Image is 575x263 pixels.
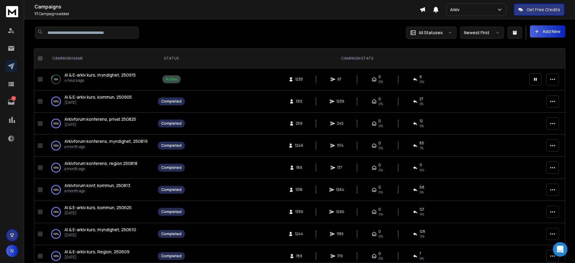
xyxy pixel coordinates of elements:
span: 0 [378,185,381,190]
span: 128 [420,229,425,234]
p: a month ago [64,144,148,149]
p: 100 % [53,143,59,149]
button: Get Free Credits [514,4,564,16]
span: 85 [420,141,424,146]
span: 1318 [296,187,302,192]
span: 0% [378,256,383,261]
span: 245 [337,121,344,126]
span: 1312 [296,99,302,104]
span: 1244 [295,232,303,236]
span: 17 [34,11,38,16]
span: 11 [420,163,422,168]
td: 16%AI & E-arkiv kurs, myndighet, 2509154 hours ago [45,68,154,90]
td: 100%Arkivforum konf, kommun, 250813a month ago [45,179,154,201]
td: 100%Arkivforum konferens, privat 250825[DATE] [45,113,154,135]
a: AI & E-arkiv kurs, kommun, 250625 [64,205,132,211]
td: 100%AI & E-arkiv kurs, myndighet, 250610[DATE] [45,223,154,245]
p: [DATE] [64,211,132,215]
span: 1290 [336,209,344,214]
button: N [6,245,18,257]
span: 0% [378,212,383,217]
a: Arkivforum konferens, myndighet, 250819 [64,138,148,144]
span: 1233 [295,77,303,82]
td: 100%Arkivforum konferens, region 250818a month ago [45,157,154,179]
span: 1239 [336,99,344,104]
p: 4 hours ago [64,78,136,83]
span: 12 [420,119,423,123]
span: 0 [378,141,381,146]
span: 179 [337,254,343,258]
td: 100%AI & E-arkiv kurs, kommun, 250905[DATE] [45,90,154,113]
span: 5 % [420,123,424,128]
a: AI & E-arkiv kurs, Region, 250609 [64,249,129,255]
div: Open Intercom Messenger [553,242,567,257]
span: 0 [378,97,381,101]
div: Active [166,77,177,82]
span: 1264 [336,187,344,192]
a: AI & E-arkiv kurs, kommun, 250905 [64,94,132,100]
span: 68 [420,185,424,190]
h1: Campaigns [34,3,420,10]
th: STATUS [154,49,188,68]
span: 0 [378,163,381,168]
span: 1249 [295,143,303,148]
a: AI & E-arkiv kurs, myndighet, 250610 [64,227,136,233]
a: Arkivforum konferens, privat 250825 [64,116,136,122]
a: Arkivforum konferens, region 250818 [64,160,137,166]
span: 0 [378,251,381,256]
span: 0 [378,74,381,79]
td: 100%AI & E-arkiv kurs, kommun, 250625[DATE] [45,201,154,223]
span: 6 [420,74,422,79]
span: 97 [337,77,343,82]
button: Newest First [460,27,504,39]
p: 16 % [54,76,58,82]
span: 0 [378,207,381,212]
span: 0% [378,234,383,239]
p: 100 % [53,209,59,215]
a: AI & E-arkiv kurs, myndighet, 250915 [64,72,136,78]
span: 6 % [420,168,424,173]
span: 1339 [295,209,303,214]
th: CAMPAIGN STATS [188,49,526,68]
span: 0% [378,168,383,173]
a: Arkivforum konf, kommun, 250813 [64,182,130,189]
span: 189 [296,165,302,170]
span: 4 % [420,256,424,261]
p: [DATE] [64,233,136,238]
p: a month ago [64,189,130,193]
p: 100 % [53,165,59,171]
span: 6 % [420,79,424,84]
span: 7 % [420,146,423,150]
div: Completed [161,187,181,192]
img: logo [6,6,18,17]
div: Completed [161,254,181,258]
div: Completed [161,209,181,214]
span: 11 % [420,234,424,239]
span: 5 % [420,190,424,195]
span: 259 [296,121,302,126]
div: Completed [161,232,181,236]
div: Completed [161,165,181,170]
p: 100 % [53,253,59,259]
p: 100 % [53,231,59,237]
p: Arkiv [450,7,462,13]
span: 1174 [337,143,344,148]
p: Get Free Credits [527,7,560,13]
div: Completed [161,99,181,104]
span: 0 [378,229,381,234]
p: [DATE] [64,122,136,127]
span: 0% [378,123,383,128]
div: Completed [161,121,181,126]
span: 189 [296,254,302,258]
span: 0% [378,190,383,195]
